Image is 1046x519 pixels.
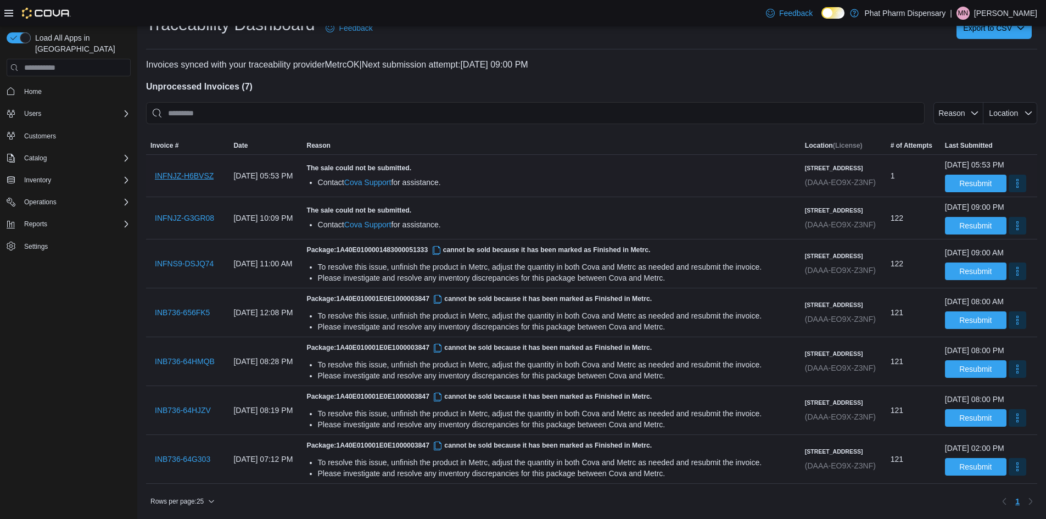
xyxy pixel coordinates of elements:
[150,165,218,187] button: INFNJZ-H6BVSZ
[945,443,1004,454] div: [DATE] 02:00 PM
[344,220,391,229] a: Cova Support
[150,448,215,470] button: INB736-64G303
[2,238,135,254] button: Settings
[150,399,215,421] button: INB736-64HJZV
[307,390,796,404] h5: Package: cannot be sold because it has been marked as Finished in Metrc.
[950,7,952,20] p: |
[307,342,796,355] h5: Package: cannot be sold because it has been marked as Finished in Metrc.
[146,58,1037,71] p: Invoices synced with your traceability provider MetrcOK | [DATE] 09:00 PM
[891,257,903,270] span: 122
[805,461,876,470] span: (DAAA-EO9X-Z3NF)
[336,295,444,303] span: 1A40E010001E0E1000003847
[318,457,796,468] div: To resolve this issue, unfinish the product in Metrc, adjust the quantity in both Cova and Metrc ...
[945,394,1004,405] div: [DATE] 08:00 PM
[20,152,131,165] span: Catalog
[146,495,219,508] button: Rows per page:25
[805,206,876,215] h6: [STREET_ADDRESS]
[24,220,47,228] span: Reports
[945,409,1006,427] button: Resubmit
[146,137,229,154] button: Invoice #
[24,154,47,163] span: Catalog
[805,141,863,150] span: Location (License)
[945,458,1006,476] button: Resubmit
[307,439,796,453] h5: Package: cannot be sold because it has been marked as Finished in Metrc.
[805,252,876,260] h6: [STREET_ADDRESS]
[959,461,992,472] span: Resubmit
[339,23,372,34] span: Feedback
[805,178,876,187] span: (DAAA-EO9X-Z3NF)
[155,213,214,224] span: INFNJZ-G3GR08
[20,152,51,165] button: Catalog
[998,495,1011,508] button: Previous page
[963,17,1025,39] span: Export to CSV
[983,102,1037,124] button: Location
[989,109,1018,118] span: Location
[20,217,131,231] span: Reports
[24,109,41,118] span: Users
[945,217,1006,235] button: Resubmit
[945,247,1004,258] div: [DATE] 09:00 AM
[307,244,796,257] h5: Package: cannot be sold because it has been marked as Finished in Metrc.
[1009,263,1026,280] button: More
[945,311,1006,329] button: Resubmit
[229,399,302,421] div: [DATE] 08:19 PM
[318,272,796,283] div: Please investigate and resolve any inventory discrepancies for this package between Cova and Metrc.
[805,447,876,456] h6: [STREET_ADDRESS]
[805,315,876,323] span: (DAAA-EO9X-Z3NF)
[150,207,219,229] button: INFNJZ-G3GR08
[146,80,1037,93] h4: Unprocessed Invoices ( 7 )
[805,349,876,358] h6: [STREET_ADDRESS]
[155,258,214,269] span: INFNS9-DSJQ74
[2,172,135,188] button: Inventory
[307,293,796,306] h5: Package: cannot be sold because it has been marked as Finished in Metrc.
[20,240,52,253] a: Settings
[318,261,796,272] div: To resolve this issue, unfinish the product in Metrc, adjust the quantity in both Cova and Metrc ...
[362,60,461,69] span: Next submission attempt:
[891,141,932,150] span: # of Attempts
[805,364,876,372] span: (DAAA-EO9X-Z3NF)
[805,412,876,421] span: (DAAA-EO9X-Z3NF)
[20,196,61,209] button: Operations
[7,79,131,283] nav: Complex example
[20,84,131,98] span: Home
[20,217,52,231] button: Reports
[24,242,48,251] span: Settings
[1009,360,1026,378] button: More
[24,198,57,207] span: Operations
[1015,496,1020,507] span: 1
[155,170,214,181] span: INFNJZ-H6BVSZ
[945,175,1006,192] button: Resubmit
[155,454,210,465] span: INB736-64G303
[891,211,903,225] span: 122
[945,296,1004,307] div: [DATE] 08:00 AM
[2,194,135,210] button: Operations
[318,419,796,430] div: Please investigate and resolve any inventory discrepancies for this package between Cova and Metrc.
[891,453,903,466] span: 121
[150,497,204,506] span: Rows per page : 25
[344,178,391,187] a: Cova Support
[864,7,946,20] p: Phat Pharm Dispensary
[958,7,969,20] span: MN
[20,107,131,120] span: Users
[318,177,796,188] div: Contact for assistance.
[150,302,214,323] button: INB736-656FK5
[20,196,131,209] span: Operations
[31,32,131,54] span: Load All Apps in [GEOGRAPHIC_DATA]
[318,370,796,381] div: Please investigate and resolve any inventory discrepancies for this package between Cova and Metrc.
[307,141,331,150] span: Reason
[155,307,210,318] span: INB736-656FK5
[229,207,302,229] div: [DATE] 10:09 PM
[1011,493,1024,510] ul: Pagination for table:
[805,300,876,309] h6: [STREET_ADDRESS]
[2,150,135,166] button: Catalog
[959,315,992,326] span: Resubmit
[2,128,135,144] button: Customers
[833,142,863,149] span: (License)
[229,165,302,187] div: [DATE] 05:53 PM
[150,253,218,275] button: INFNS9-DSJQ74
[24,132,56,141] span: Customers
[229,137,302,154] button: Date
[805,398,876,407] h6: [STREET_ADDRESS]
[155,405,211,416] span: INB736-64HJZV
